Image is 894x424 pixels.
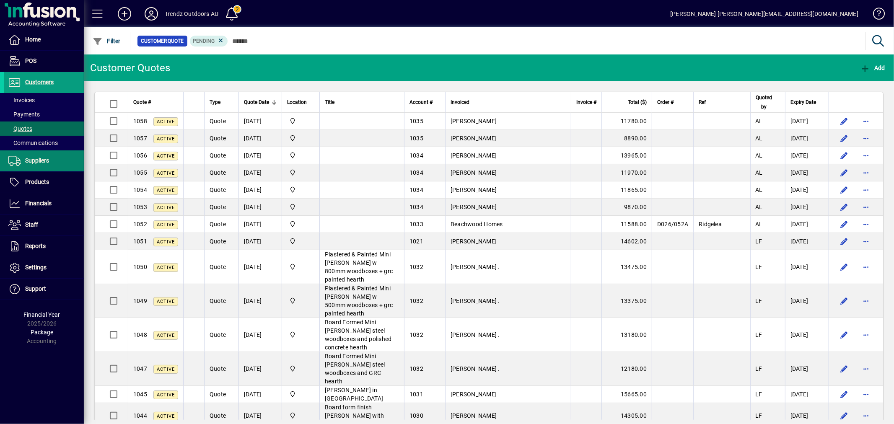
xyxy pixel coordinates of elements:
span: Active [157,188,175,193]
span: Active [157,239,175,245]
span: [PERSON_NAME] . [451,297,500,304]
span: Quote Date [244,98,269,107]
span: AL [756,135,763,142]
span: Plastered & Painted Mini [PERSON_NAME] w 500mm woodboxes + grc painted hearth [325,285,393,317]
td: [DATE] [238,181,282,199]
span: Central [287,185,314,194]
td: [DATE] [238,147,282,164]
td: 14602.00 [601,233,652,250]
td: [DATE] [785,233,829,250]
span: Active [157,414,175,419]
span: 1044 [133,412,147,419]
td: [DATE] [785,250,829,284]
td: 13475.00 [601,250,652,284]
span: 1035 [409,135,423,142]
button: Edit [837,200,851,214]
button: Edit [837,409,851,422]
span: 1054 [133,186,147,193]
a: Communications [4,136,84,150]
span: [PERSON_NAME] [451,152,497,159]
span: Quote # [133,98,151,107]
td: 12180.00 [601,352,652,386]
span: Board Formed Mini [PERSON_NAME] steel woodboxes and GRC hearth [325,353,385,385]
span: 1049 [133,297,147,304]
span: Payments [8,111,40,118]
button: Profile [138,6,165,21]
button: More options [859,200,873,214]
button: Edit [837,183,851,196]
span: 1056 [133,152,147,159]
span: LF [756,365,763,372]
span: [PERSON_NAME] . [451,331,500,338]
span: Total ($) [628,98,647,107]
span: Quote [210,135,226,142]
button: Filter [91,34,123,49]
span: LF [756,264,763,270]
span: Ref [699,98,706,107]
span: Account # [409,98,433,107]
td: [DATE] [238,130,282,147]
span: Central [287,220,314,229]
td: 13965.00 [601,147,652,164]
span: Customers [25,79,54,85]
button: Edit [837,132,851,145]
a: Quotes [4,122,84,136]
a: Products [4,172,84,193]
td: [DATE] [238,386,282,403]
span: Active [157,265,175,270]
td: [DATE] [785,199,829,216]
span: AL [756,221,763,228]
span: 1035 [409,118,423,124]
td: [DATE] [238,113,282,130]
span: Communications [8,140,58,146]
div: [PERSON_NAME] [PERSON_NAME][EMAIL_ADDRESS][DOMAIN_NAME] [670,7,858,21]
td: [DATE] [238,216,282,233]
span: AL [756,118,763,124]
span: 1034 [409,169,423,176]
button: Edit [837,388,851,401]
span: AL [756,186,763,193]
span: LF [756,297,763,304]
span: LF [756,412,763,419]
td: 15665.00 [601,386,652,403]
span: Title [325,98,334,107]
span: Settings [25,264,47,271]
td: [DATE] [238,250,282,284]
td: [DATE] [785,386,829,403]
span: Quotes [8,125,32,132]
span: Quote [210,412,226,419]
a: Reports [4,236,84,257]
span: Quote [210,391,226,398]
td: [DATE] [238,318,282,352]
td: [DATE] [238,284,282,318]
span: LF [756,331,763,338]
span: Quoted by [756,93,772,111]
td: 13375.00 [601,284,652,318]
div: Quoted by [756,93,780,111]
td: [DATE] [785,147,829,164]
span: 1034 [409,204,423,210]
span: Central [287,296,314,305]
span: [PERSON_NAME] [451,118,497,124]
span: 1055 [133,169,147,176]
span: Quote [210,152,226,159]
span: 1021 [409,238,423,245]
button: Edit [837,362,851,375]
div: Account # [409,98,440,107]
span: Quote [210,169,226,176]
span: Central [287,151,314,160]
a: Support [4,279,84,300]
button: More options [859,166,873,179]
span: 1033 [409,221,423,228]
a: Suppliers [4,150,84,171]
span: Suppliers [25,157,49,164]
span: Plastered & Painted Mini [PERSON_NAME] w 800mm woodboxes + grc painted hearth [325,251,393,283]
span: 1031 [409,391,423,398]
span: Central [287,134,314,143]
div: Quote # [133,98,178,107]
span: [PERSON_NAME] [451,204,497,210]
td: 11588.00 [601,216,652,233]
span: Quote [210,297,226,304]
a: Invoices [4,93,84,107]
span: 1058 [133,118,147,124]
